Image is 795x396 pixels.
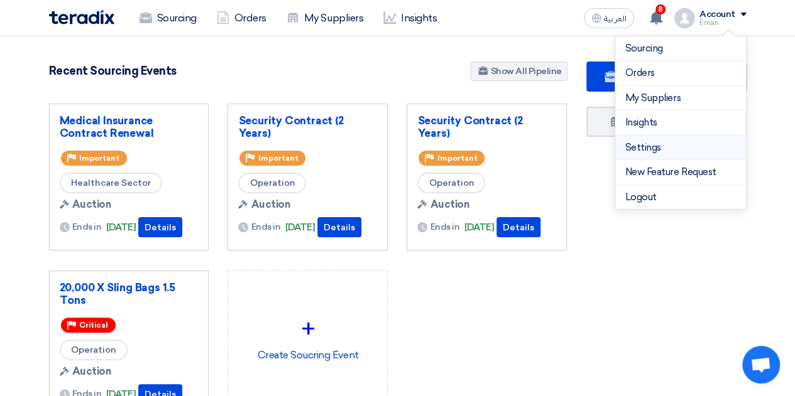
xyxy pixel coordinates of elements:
[615,185,746,210] li: Logout
[251,197,290,212] span: Auction
[496,217,540,237] button: Details
[625,41,736,56] a: Sourcing
[699,9,735,20] div: Account
[604,14,627,23] span: العربية
[625,66,736,80] a: Orders
[106,220,136,235] span: [DATE]
[49,64,177,78] h4: Recent Sourcing Events
[72,364,111,379] span: Auction
[625,115,736,130] a: Insights
[207,4,277,32] a: Orders
[79,154,119,163] span: Important
[138,217,182,237] button: Details
[625,91,736,105] a: My Suppliers
[625,165,736,179] a: New Feature Request
[674,8,694,28] img: profile_test.png
[437,154,477,163] span: Important
[742,346,780,383] div: Open chat
[72,197,111,212] span: Auction
[49,10,114,24] img: Teradix logo
[238,114,377,139] a: Security Contract (2 Years)
[129,4,207,32] a: Sourcing
[584,8,634,28] button: العربية
[238,310,377,348] div: +
[238,281,377,392] div: Create Soucring Event
[655,4,666,14] span: 8
[625,141,736,155] a: Settings
[417,114,556,139] a: Security Contract (2 Years)
[251,220,280,233] span: Ends in
[373,4,447,32] a: Insights
[317,217,361,237] button: Details
[238,173,306,193] span: Operation
[430,197,469,212] span: Auction
[79,321,108,329] span: Critical
[72,220,102,233] span: Ends in
[60,281,199,306] a: 20,000 X Sling Bags 1.5 Tons
[430,220,459,233] span: Ends in
[60,173,162,193] span: Healthcare Sector
[586,107,747,137] a: Manage my suppliers
[277,4,373,32] a: My Suppliers
[285,220,315,235] span: [DATE]
[464,220,494,235] span: [DATE]
[258,154,298,163] span: Important
[60,340,128,360] span: Operation
[417,173,485,193] span: Operation
[699,19,747,26] div: Eman
[470,62,567,81] a: Show All Pipeline
[60,114,199,139] a: Medical Insurance Contract Renewal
